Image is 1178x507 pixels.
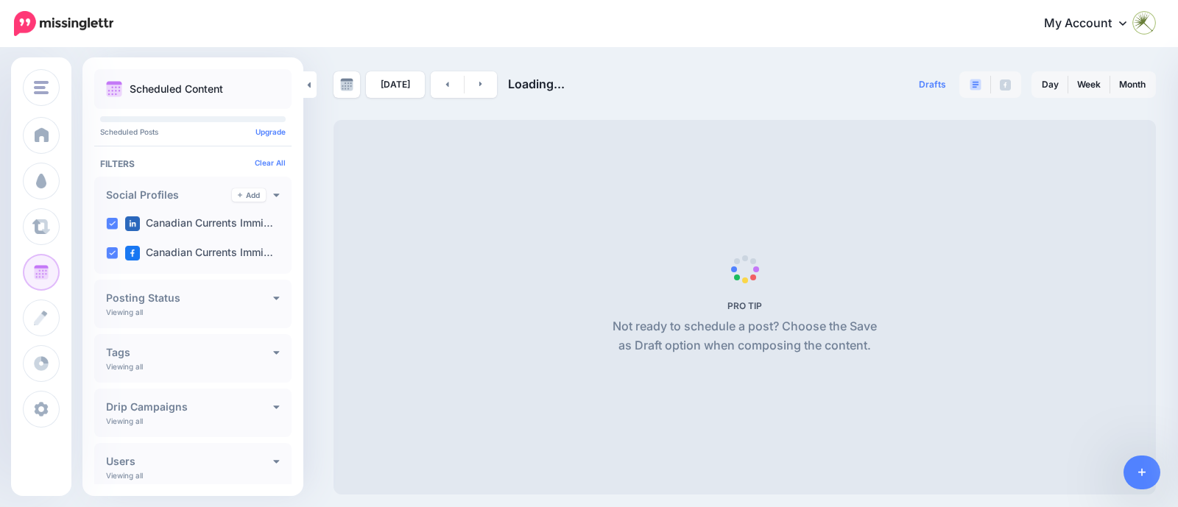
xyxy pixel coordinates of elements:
label: Canadian Currents Immi… [125,246,273,260]
p: Viewing all [106,416,143,425]
h4: Social Profiles [106,190,232,200]
p: Not ready to schedule a post? Choose the Save as Draft option when composing the content. [607,317,883,355]
p: Viewing all [106,471,143,480]
img: calendar.png [106,81,122,97]
img: facebook-grey-square.png [1000,79,1011,91]
span: Drafts [919,80,946,89]
h4: Users [106,456,273,467]
p: Scheduled Content [130,84,223,94]
h5: PRO TIP [607,300,883,311]
a: Drafts [910,71,955,98]
a: [DATE] [366,71,425,98]
a: Upgrade [255,127,286,136]
h4: Tags [106,347,273,358]
a: My Account [1029,6,1156,42]
p: Scheduled Posts [100,128,286,135]
span: Loading... [508,77,565,91]
a: Add [232,188,266,202]
img: linkedin-square.png [125,216,140,231]
h4: Posting Status [106,293,273,303]
h4: Filters [100,158,286,169]
a: Month [1110,73,1154,96]
label: Canadian Currents Immi… [125,216,273,231]
p: Viewing all [106,362,143,371]
a: Clear All [255,158,286,167]
h4: Drip Campaigns [106,402,273,412]
img: menu.png [34,81,49,94]
a: Day [1033,73,1068,96]
a: Week [1068,73,1110,96]
img: Missinglettr [14,11,113,36]
img: paragraph-boxed.png [970,79,981,91]
img: calendar-grey-darker.png [340,78,353,91]
p: Viewing all [106,308,143,316]
img: facebook-square.png [125,246,140,260]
